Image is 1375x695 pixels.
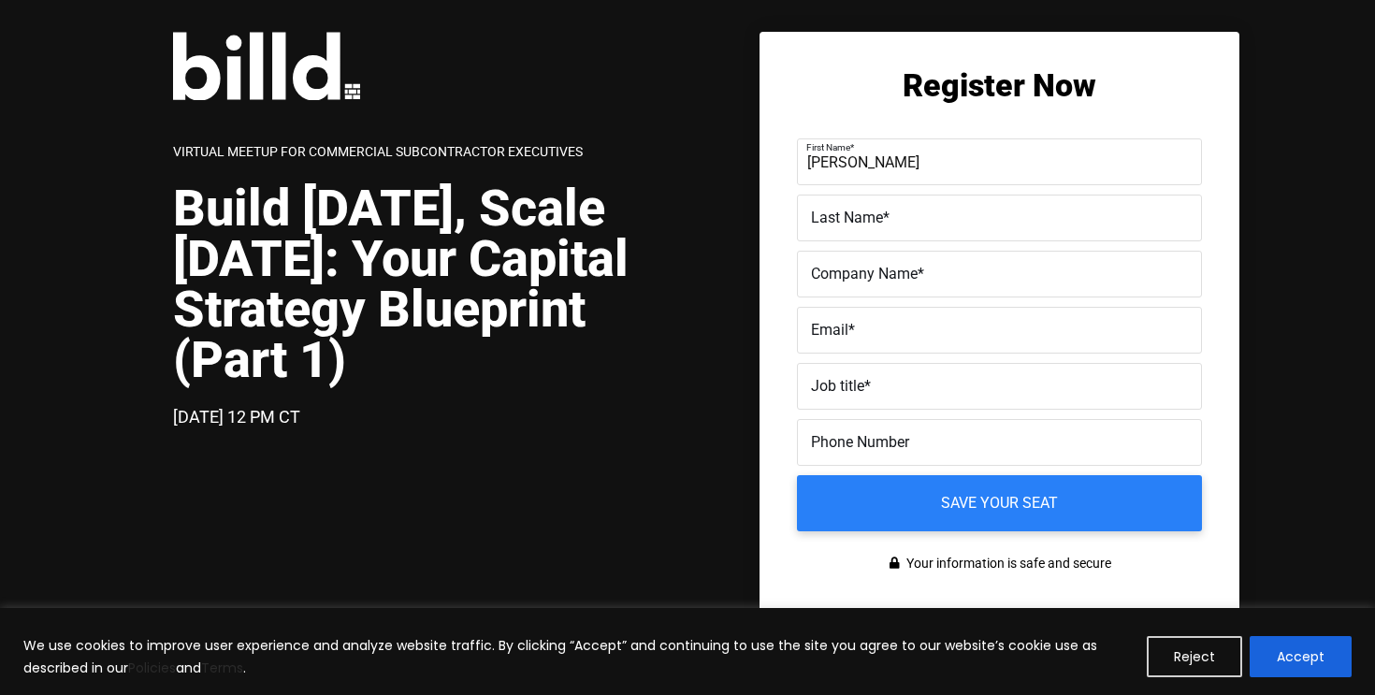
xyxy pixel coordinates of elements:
[1250,636,1352,677] button: Accept
[173,144,583,159] span: Virtual Meetup for Commercial Subcontractor Executives
[811,209,883,226] span: Last Name
[1147,636,1242,677] button: Reject
[811,321,848,339] span: Email
[811,265,918,282] span: Company Name
[23,634,1133,679] p: We use cookies to improve user experience and analyze website traffic. By clicking “Accept” and c...
[811,377,864,395] span: Job title
[902,550,1111,577] span: Your information is safe and secure
[797,69,1202,101] h2: Register Now
[806,142,850,152] span: First Name
[128,659,176,677] a: Policies
[201,659,243,677] a: Terms
[797,475,1202,531] input: Save your seat
[173,407,300,427] span: [DATE] 12 PM CT
[173,183,687,385] h1: Build [DATE], Scale [DATE]: Your Capital Strategy Blueprint (Part 1)
[811,433,909,451] span: Phone Number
